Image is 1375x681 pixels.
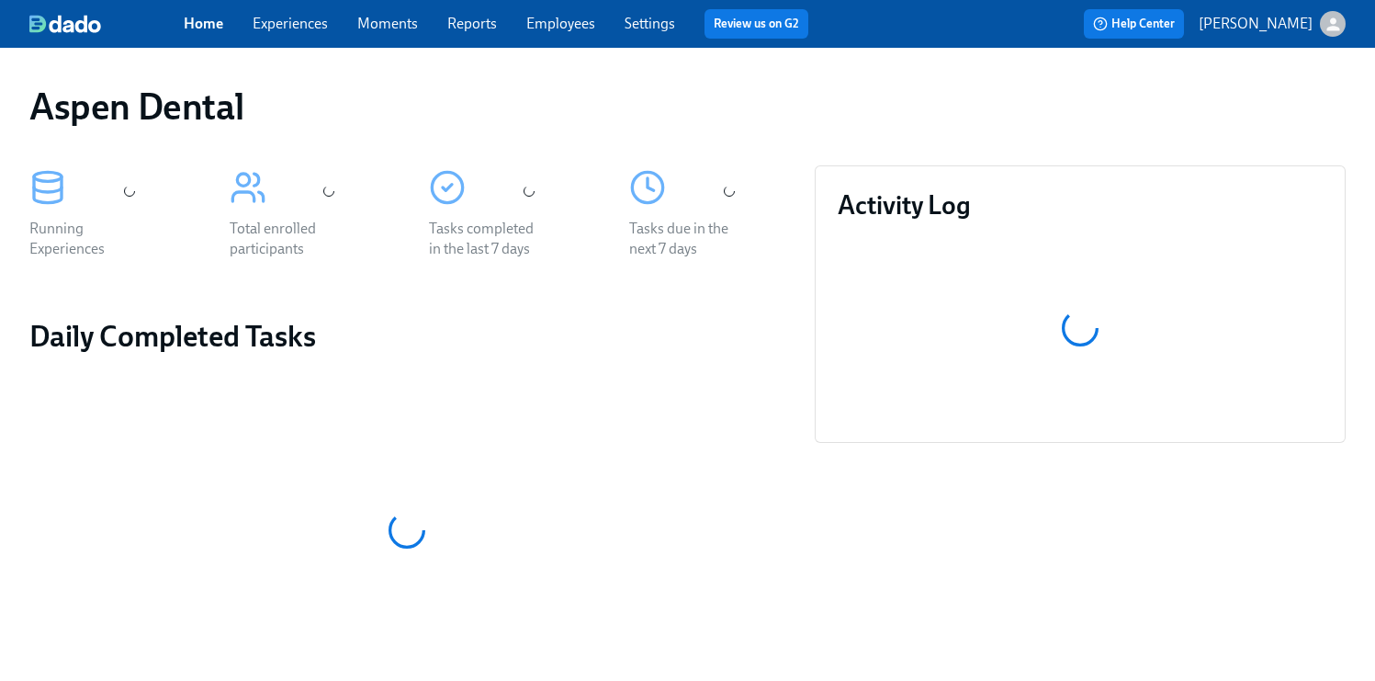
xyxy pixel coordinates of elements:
[447,15,497,32] a: Reports
[357,15,418,32] a: Moments
[838,188,1323,221] h3: Activity Log
[29,15,184,33] a: dado
[184,15,223,32] a: Home
[625,15,675,32] a: Settings
[526,15,595,32] a: Employees
[429,219,547,259] div: Tasks completed in the last 7 days
[29,15,101,33] img: dado
[29,318,785,355] h2: Daily Completed Tasks
[29,85,243,129] h1: Aspen Dental
[1199,11,1346,37] button: [PERSON_NAME]
[29,219,147,259] div: Running Experiences
[714,15,799,33] a: Review us on G2
[629,219,747,259] div: Tasks due in the next 7 days
[704,9,808,39] button: Review us on G2
[1093,15,1175,33] span: Help Center
[1199,14,1313,34] p: [PERSON_NAME]
[253,15,328,32] a: Experiences
[230,219,347,259] div: Total enrolled participants
[1084,9,1184,39] button: Help Center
